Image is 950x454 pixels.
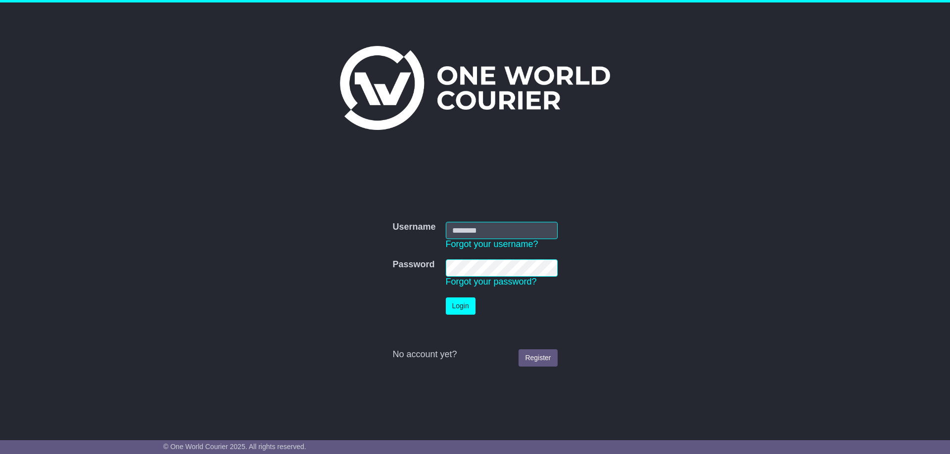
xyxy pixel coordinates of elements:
div: No account yet? [392,349,557,360]
a: Forgot your username? [446,239,538,249]
span: © One World Courier 2025. All rights reserved. [163,443,306,451]
label: Username [392,222,435,233]
a: Register [519,349,557,367]
img: One World [340,46,610,130]
label: Password [392,259,434,270]
button: Login [446,297,475,315]
a: Forgot your password? [446,277,537,287]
